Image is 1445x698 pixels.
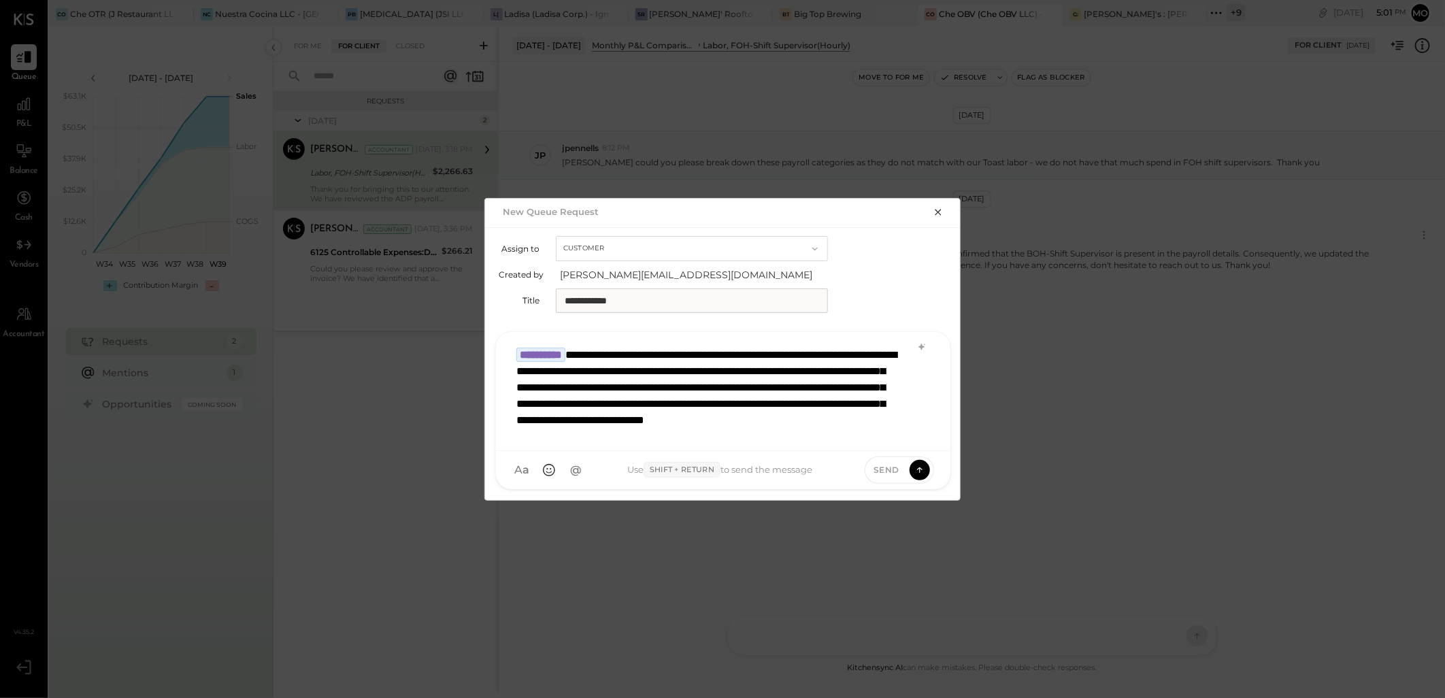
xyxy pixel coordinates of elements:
[522,463,529,477] span: a
[510,458,534,482] button: Aa
[499,295,539,305] label: Title
[556,236,828,261] button: Customer
[499,269,544,280] label: Created by
[564,458,588,482] button: @
[560,268,832,282] span: [PERSON_NAME][EMAIL_ADDRESS][DOMAIN_NAME]
[571,463,582,477] span: @
[874,464,899,476] span: Send
[644,462,720,478] span: Shift + Return
[588,462,851,478] div: Use to send the message
[503,206,599,217] h2: New Queue Request
[499,244,539,254] label: Assign to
